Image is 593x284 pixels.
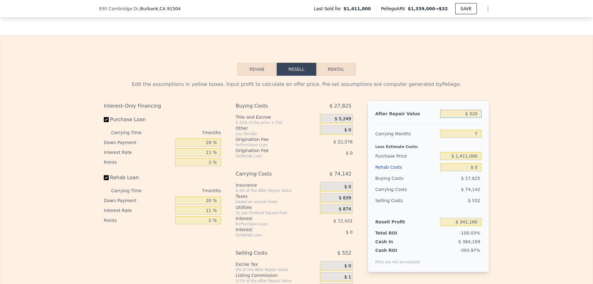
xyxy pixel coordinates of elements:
div: Origination Fee [236,136,305,142]
div: Down Payment [104,196,173,206]
div: Purchase Price [375,150,438,162]
div: Carrying Months [375,128,438,139]
div: 7 months [154,186,221,196]
div: Selling Costs [236,248,305,259]
span: $ 552 [468,198,480,203]
div: Points [104,157,173,167]
div: Edit the assumptions in yellow boxes. Input profit to calculate an offer price. Pre-set assumptio... [104,81,489,88]
span: $ 0 [344,263,351,269]
button: Rental [316,63,356,76]
div: 0.4% of the After Repair Value [236,188,318,193]
span: $ 74,142 [330,168,351,180]
div: 2.5% of the After Repair Value [236,278,318,283]
div: Taxes [236,193,318,199]
span: , Burbank [139,6,181,12]
div: for Purchase Loan [236,142,305,147]
span: $ 72,431 [334,218,353,223]
button: SAVE [455,3,477,14]
span: $ 27,825 [330,100,351,112]
span: $ 22,576 [334,139,353,144]
span: $ 0 [344,127,351,133]
div: Origination Fee [236,147,305,154]
span: , CA 91504 [158,6,181,11]
span: 930 Cambridge Dr [99,6,139,12]
input: Rehab Loan [104,175,109,180]
label: Purchase Loan [104,114,173,125]
span: $ 874 [339,206,351,212]
div: for Rehab Loan [236,154,305,159]
span: -100.03% [460,231,480,235]
div: for Purchase Loan [236,222,305,227]
span: $ 1 [344,274,351,280]
span: → [408,6,448,12]
span: $1,411,000 [343,6,371,12]
div: Insurance [236,182,318,188]
span: $ 74,142 [461,187,480,192]
div: Carrying Time [111,128,151,138]
div: Interest Rate [104,147,173,157]
div: Total ROI [375,230,414,236]
button: Resell [277,63,316,76]
span: $ 384,169 [458,239,480,244]
div: Cash ROI [375,247,420,253]
div: based on annual taxes [236,199,318,204]
div: you decide! [236,131,318,136]
div: Buying Costs [375,173,438,184]
span: $ 5,249 [334,116,351,122]
div: ROIs are not annualized [375,253,420,265]
button: Rehab [237,63,277,76]
div: Down Payment [104,138,173,147]
div: for Rehab Loan [236,233,305,238]
div: Listing Commission [236,272,318,278]
div: Interest [236,227,305,233]
span: $ 839 [339,195,351,201]
input: Purchase Loan [104,117,109,122]
span: $ 27,825 [461,176,480,181]
div: Carrying Time [111,186,151,196]
div: Title and Escrow [236,114,318,120]
span: $ 0 [346,230,353,235]
label: Rehab Loan [104,172,173,183]
div: Less Estimate Costs: [375,139,482,150]
span: $ 0 [346,150,353,155]
span: $ 552 [337,248,351,259]
div: Interest Rate [104,206,173,215]
button: Show Options [482,2,494,15]
div: 3¢ per Finished Square Foot [236,210,318,215]
div: Buying Costs [236,100,305,112]
div: Points [104,215,173,225]
div: Interest [236,215,305,222]
div: Excise Tax [236,261,318,267]
span: -393.97% [460,248,480,253]
span: $32 [439,6,448,11]
span: $1,339,000 [408,6,435,11]
div: 0.33% of the price + 550 [236,120,318,125]
div: Utilities [236,204,318,210]
span: $ 0 [344,184,351,190]
div: Cash In [375,239,414,245]
div: 0% of the After Repair Value [236,267,318,272]
span: Last Sold for [314,6,344,12]
div: Carrying Costs [375,184,414,195]
div: Other [236,125,318,131]
div: Selling Costs [375,195,438,206]
div: Interest-Only Financing [104,100,221,112]
div: Carrying Costs [236,168,305,180]
div: After Repair Value [375,108,438,119]
span: Pellego ARV [381,6,408,12]
div: Rehab Costs [375,162,438,173]
div: Resell Profit [375,216,438,227]
div: 7 months [154,128,221,138]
